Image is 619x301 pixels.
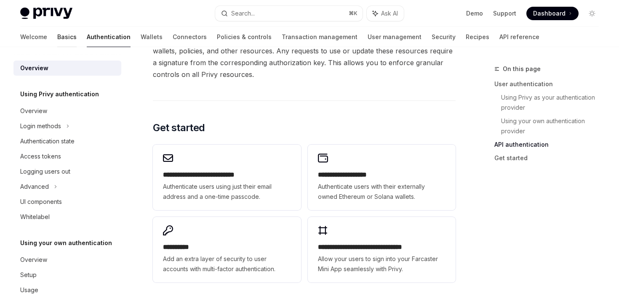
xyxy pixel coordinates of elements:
[20,238,112,248] h5: Using your own authentication
[20,285,38,295] div: Usage
[367,6,404,21] button: Ask AI
[13,164,121,179] a: Logging users out
[163,254,291,274] span: Add an extra layer of security to user accounts with multi-factor authentication.
[308,145,456,210] a: **** **** **** ****Authenticate users with their externally owned Ethereum or Solana wallets.
[432,27,456,47] a: Security
[13,61,121,76] a: Overview
[153,33,456,80] span: In addition to the API secret, you can also configure that control specific wallets, policies, an...
[20,106,47,116] div: Overview
[13,209,121,224] a: Whitelabel
[585,7,599,20] button: Toggle dark mode
[215,6,362,21] button: Search...⌘K
[381,9,398,18] span: Ask AI
[526,7,579,20] a: Dashboard
[13,194,121,209] a: UI components
[20,182,49,192] div: Advanced
[231,8,255,18] div: Search...
[13,149,121,164] a: Access tokens
[153,217,301,283] a: **** *****Add an extra layer of security to user accounts with multi-factor authentication.
[13,103,121,119] a: Overview
[13,252,121,267] a: Overview
[20,8,72,19] img: light logo
[533,9,566,18] span: Dashboard
[57,27,77,47] a: Basics
[173,27,207,47] a: Connectors
[466,9,483,18] a: Demo
[20,255,47,265] div: Overview
[20,212,50,222] div: Whitelabel
[466,27,489,47] a: Recipes
[153,121,205,135] span: Get started
[282,27,358,47] a: Transaction management
[501,114,606,138] a: Using your own authentication provider
[13,283,121,298] a: Usage
[20,151,61,161] div: Access tokens
[20,270,37,280] div: Setup
[20,121,61,131] div: Login methods
[141,27,163,47] a: Wallets
[368,27,422,47] a: User management
[87,27,131,47] a: Authentication
[20,197,62,207] div: UI components
[494,138,606,151] a: API authentication
[494,77,606,91] a: User authentication
[349,10,358,17] span: ⌘ K
[217,27,272,47] a: Policies & controls
[20,89,99,99] h5: Using Privy authentication
[163,182,291,202] span: Authenticate users using just their email address and a one-time passcode.
[503,64,541,74] span: On this page
[499,27,539,47] a: API reference
[494,151,606,165] a: Get started
[20,166,70,177] div: Logging users out
[318,182,446,202] span: Authenticate users with their externally owned Ethereum or Solana wallets.
[13,267,121,283] a: Setup
[13,134,121,149] a: Authentication state
[20,136,75,146] div: Authentication state
[20,63,48,73] div: Overview
[501,91,606,114] a: Using Privy as your authentication provider
[318,254,446,274] span: Allow your users to sign into your Farcaster Mini App seamlessly with Privy.
[493,9,516,18] a: Support
[20,27,47,47] a: Welcome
